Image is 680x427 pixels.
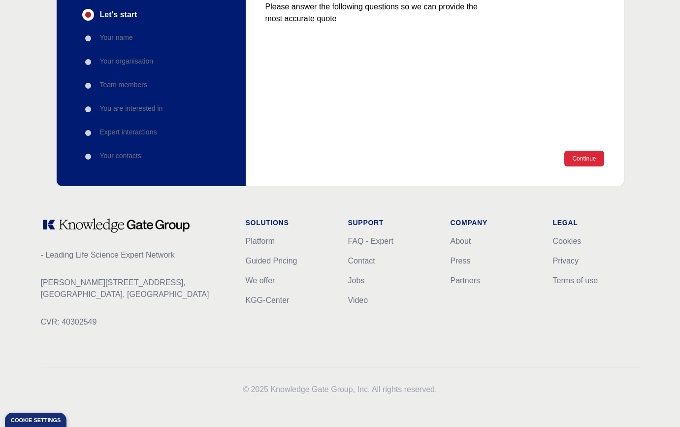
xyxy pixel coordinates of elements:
p: 2025 Knowledge Gate Group, Inc. All rights reserved. [41,384,640,395]
a: Partners [451,276,480,285]
button: Continue [564,151,604,166]
iframe: Chat Widget [631,380,680,427]
h1: Company [451,218,537,228]
h1: Support [348,218,435,228]
p: Your organisation [100,56,153,66]
a: Terms of use [553,276,598,285]
span: Let's start [100,9,137,21]
div: Progress [82,9,220,163]
div: Cookie settings [11,418,61,423]
a: KGG-Center [246,296,290,304]
h1: Solutions [246,218,332,228]
a: Contact [348,257,375,265]
a: About [451,237,471,245]
a: Video [348,296,368,304]
a: Cookies [553,237,582,245]
p: Expert interactions [100,127,157,137]
a: We offer [246,276,275,285]
p: CVR: 40302549 [41,316,230,328]
p: Please answer the following questions so we can provide the most accurate quote [265,1,486,25]
a: Press [451,257,471,265]
a: Platform [246,237,275,245]
p: - Leading Life Science Expert Network [41,249,230,261]
h1: Legal [553,218,640,228]
a: Guided Pricing [246,257,297,265]
span: © [243,385,249,394]
a: FAQ - Expert [348,237,393,245]
a: Privacy [553,257,579,265]
p: Team members [100,80,147,90]
p: [PERSON_NAME][STREET_ADDRESS], [GEOGRAPHIC_DATA], [GEOGRAPHIC_DATA] [41,277,230,300]
div: Widget chat [631,380,680,427]
p: You are interested in [100,103,163,113]
p: Your name [100,33,133,42]
p: Your contacts [100,151,141,161]
a: Jobs [348,276,365,285]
